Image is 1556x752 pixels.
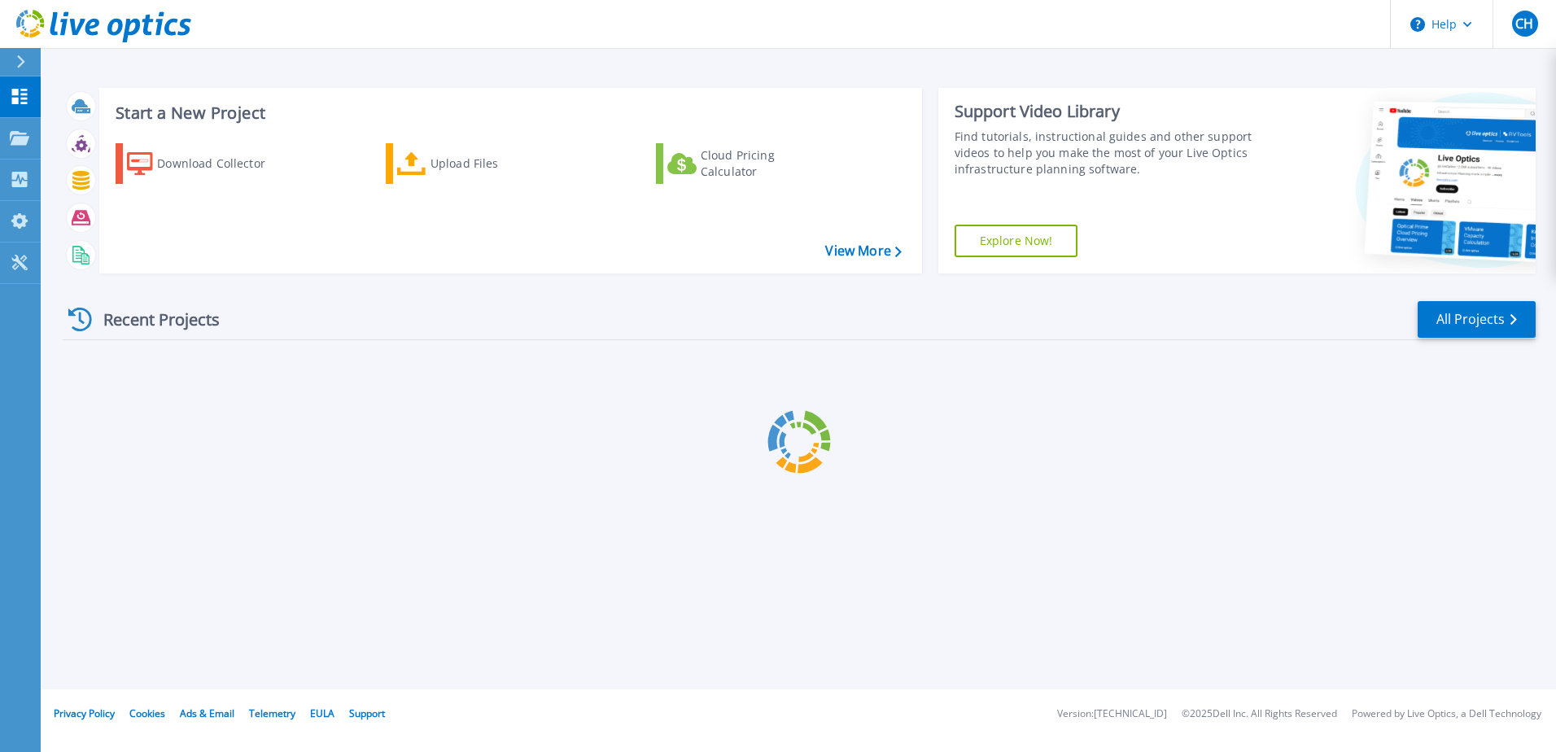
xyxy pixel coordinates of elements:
li: Powered by Live Optics, a Dell Technology [1352,709,1541,719]
div: Recent Projects [63,299,242,339]
a: Privacy Policy [54,706,115,720]
a: Ads & Email [180,706,234,720]
li: Version: [TECHNICAL_ID] [1057,709,1167,719]
a: EULA [310,706,334,720]
div: Upload Files [431,147,561,180]
h3: Start a New Project [116,104,901,122]
a: Support [349,706,385,720]
li: © 2025 Dell Inc. All Rights Reserved [1182,709,1337,719]
a: All Projects [1418,301,1536,338]
div: Download Collector [157,147,287,180]
a: View More [825,243,901,259]
a: Cookies [129,706,165,720]
a: Download Collector [116,143,297,184]
a: Explore Now! [955,225,1078,257]
a: Telemetry [249,706,295,720]
span: CH [1515,17,1533,30]
a: Upload Files [386,143,567,184]
a: Cloud Pricing Calculator [656,143,837,184]
div: Support Video Library [955,101,1259,122]
div: Find tutorials, instructional guides and other support videos to help you make the most of your L... [955,129,1259,177]
div: Cloud Pricing Calculator [701,147,831,180]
